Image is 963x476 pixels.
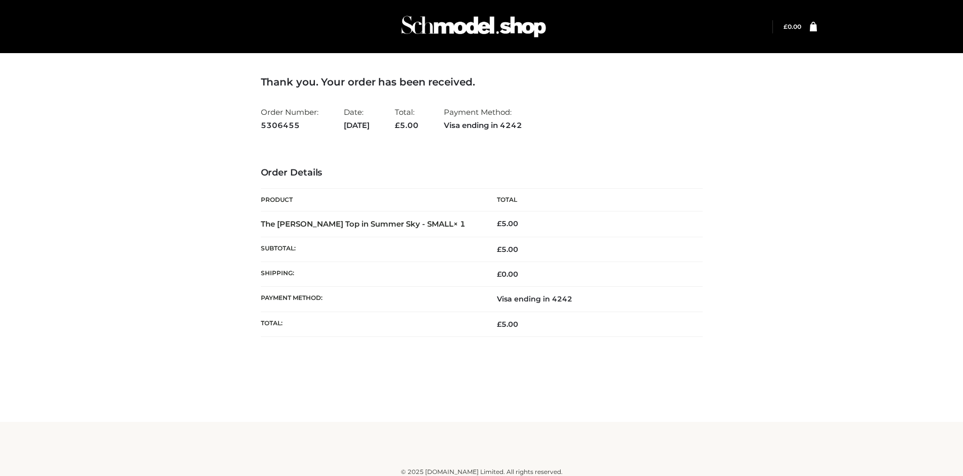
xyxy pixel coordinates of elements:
bdi: 0.00 [497,270,518,279]
strong: × 1 [453,219,466,229]
span: £ [497,245,501,254]
span: £ [784,23,788,30]
strong: Visa ending in 4242 [444,119,522,132]
li: Order Number: [261,103,318,134]
li: Payment Method: [444,103,522,134]
th: Total [482,189,703,211]
th: Product [261,189,482,211]
strong: The [PERSON_NAME] Top in Summer Sky - SMALL [261,219,466,229]
img: Schmodel Admin 964 [398,7,549,47]
th: Shipping: [261,262,482,287]
bdi: 0.00 [784,23,801,30]
li: Total: [395,103,419,134]
span: £ [395,120,400,130]
bdi: 5.00 [497,219,518,228]
li: Date: [344,103,370,134]
span: £ [497,320,501,329]
th: Payment method: [261,287,482,312]
td: Visa ending in 4242 [482,287,703,312]
strong: 5306455 [261,119,318,132]
th: Subtotal: [261,237,482,262]
th: Total: [261,312,482,336]
a: £0.00 [784,23,801,30]
h3: Order Details [261,167,703,179]
span: 5.00 [497,320,518,329]
span: £ [497,270,501,279]
strong: [DATE] [344,119,370,132]
span: 5.00 [395,120,419,130]
span: 5.00 [497,245,518,254]
h3: Thank you. Your order has been received. [261,76,703,88]
span: £ [497,219,501,228]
